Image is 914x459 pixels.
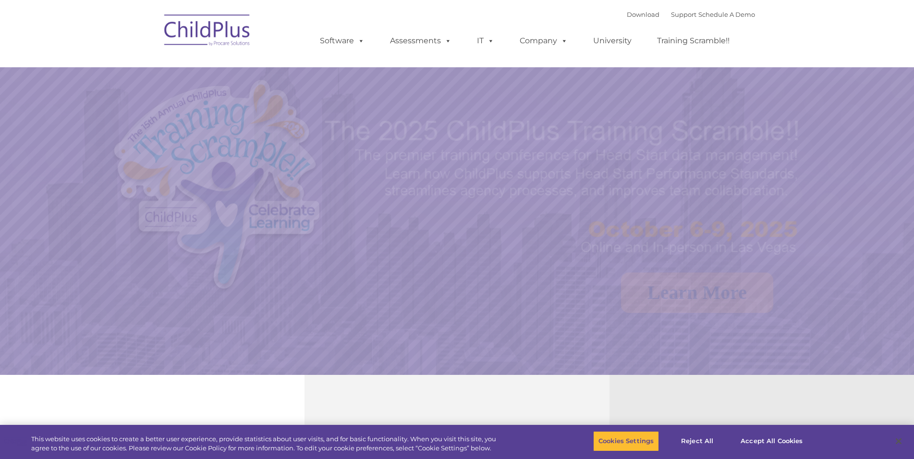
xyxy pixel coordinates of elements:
a: Schedule A Demo [698,11,755,18]
a: Company [510,31,577,50]
button: Accept All Cookies [735,431,808,451]
a: Training Scramble!! [647,31,739,50]
button: Cookies Settings [593,431,659,451]
img: ChildPlus by Procare Solutions [159,8,256,56]
a: Learn More [621,273,773,313]
a: University [584,31,641,50]
a: IT [467,31,504,50]
a: Assessments [380,31,461,50]
a: Download [627,11,659,18]
button: Reject All [667,431,727,451]
font: | [627,11,755,18]
a: Support [671,11,696,18]
button: Close [888,431,909,452]
a: Software [310,31,374,50]
div: This website uses cookies to create a better user experience, provide statistics about user visit... [31,434,503,453]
